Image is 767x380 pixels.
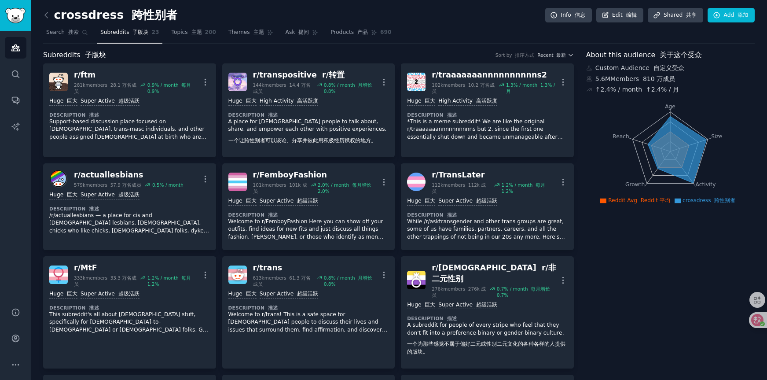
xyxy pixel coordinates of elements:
font: 最新 [556,52,566,58]
div: Super Active [260,197,318,206]
a: Search 搜索 [43,26,91,44]
font: 高活跃度 [297,98,318,104]
font: 一个为那些感觉不属于偏好二元或性别二元文化的各种各样的人提供的版块。 [407,341,565,355]
p: While /r/asktransgender and other trans groups are great, some of us have families, partners, car... [407,218,568,241]
div: 0.5 % / month [152,182,183,188]
tspan: Size [711,133,722,139]
font: 超级活跃 [297,291,318,297]
a: transpositiver/transpositive r/转置144kmembers 14.4 万名成员0.8% / month 月增长 0.8%Huge 巨大High Activity 高... [222,63,395,157]
font: 276k 成员 [432,286,486,298]
font: 主题 [191,29,202,35]
a: Products 产品690 [327,26,394,44]
div: High Activity [438,97,497,106]
font: 一个让跨性别者可以谈论、分享并彼此用积极经历赋权的地方。 [228,137,376,144]
div: 1.2 % / month [501,182,558,194]
div: 2.0 % / month [318,182,379,194]
span: 200 [205,29,217,37]
div: Super Active [81,191,139,199]
a: transr/trans613kmembers 61.3 万名成员0.8% / month 月增长 0.8%Huge 巨大Super Active 超级活跃Description 描述Welco... [222,256,395,369]
span: Subreddits [43,50,106,61]
tspan: Reach [613,133,629,139]
div: Sort by [495,52,534,58]
span: crossdress [683,197,735,203]
dt: Description [228,305,389,311]
span: Topics [172,29,202,37]
font: 57.9 万名成员 [110,182,142,188]
dt: Description [407,112,568,118]
font: 高活跃度 [476,98,497,104]
div: 276k members [432,286,486,298]
font: 提问 [298,29,309,35]
font: 描述 [447,212,457,218]
font: 巨大 [425,98,435,104]
dt: Description [407,315,568,321]
div: Huge [49,191,77,199]
div: Huge [49,97,77,106]
button: Recent 最新 [537,52,573,58]
font: 搜索 [68,29,79,35]
font: 超级活跃 [297,198,318,204]
font: 跨性别者 [714,197,735,203]
div: 1.2 % / month [147,275,201,287]
a: Topics 主题200 [169,26,220,44]
img: MtF [49,266,68,284]
div: 579k members [74,182,141,188]
p: Support-based discussion place focused on [DEMOGRAPHIC_DATA], trans-masc individuals, and other p... [49,118,210,141]
a: TransLaterr/TransLater112kmembers 112k 成员1.2% / month 每月 1.2%Huge 巨大Super Active 超级活跃Description ... [401,163,574,250]
div: Huge [407,197,435,206]
div: r/ traaaaaaannnnnnnnnns2 [432,70,558,81]
div: 0.9 % / month [147,82,201,94]
a: Add 添加 [708,8,755,23]
font: 810 万成员 [643,75,675,82]
img: GummySearch logo [5,8,26,23]
p: *This is a meme subreddit* We are like the original r/traaaaaaannnnnnnnnns but 2, since the first... [407,118,568,141]
a: Shared 共享 [648,8,703,23]
font: 描述 [268,305,278,310]
dt: Description [49,206,210,212]
a: Ask 提问 [283,26,322,44]
div: Super Active [438,197,497,206]
div: Huge [228,197,257,206]
tspan: Age [665,103,675,110]
a: Subreddits 子版块23 [97,26,162,44]
a: actuallesbiansr/actuallesbians579kmembers 57.9 万名成员0.5% / monthHuge 巨大Super Active 超级活跃Descriptio... [43,163,216,250]
font: 超级活跃 [476,302,497,308]
div: r/ MtF [74,262,201,273]
div: 112k members [432,182,491,194]
div: Super Active [81,290,139,299]
div: r/ actuallesbians [74,170,183,181]
span: About this audience [586,50,702,61]
p: Welcome to r/trans! This is a safe space for [DEMOGRAPHIC_DATA] people to discuss their lives and... [228,311,389,334]
div: 144k members [253,82,314,94]
div: Huge [49,290,77,299]
img: transpositive [228,73,247,91]
font: 共享 [686,12,697,18]
tspan: Activity [695,181,716,188]
p: Welcome to r/FemboyFashion Here you can show off your outfits, find ideas for new fits and just d... [228,218,389,241]
div: r/ trans [253,262,380,273]
font: r/非二元性别 [432,263,556,283]
font: 巨大 [246,291,257,297]
dt: Description [228,212,389,218]
div: 333k members [74,275,137,287]
font: 描述 [447,316,457,321]
a: FemboyFashionr/FemboyFashion101kmembers 101k 成员2.0% / month 每月增长 2.0%Huge 巨大Super Active 超级活跃Desc... [222,163,395,250]
dt: Description [228,112,389,118]
div: High Activity [260,97,319,106]
font: 添加 [738,12,748,18]
tspan: Growth [625,181,645,188]
font: 主题 [253,29,264,35]
font: 巨大 [67,291,77,297]
div: Huge [228,97,257,106]
font: 描述 [268,112,278,118]
font: 超级活跃 [118,98,139,104]
div: r/ TransLater [432,170,558,181]
div: 5.6M Members [586,74,755,84]
div: 613k members [253,275,314,287]
p: /r/actuallesbians — a place for cis and [DEMOGRAPHIC_DATA] lesbians, [DEMOGRAPHIC_DATA], chicks w... [49,212,210,235]
a: MtFr/MtF333kmembers 33.3 万名成员1.2% / month 每月 1.2%Huge 巨大Super Active 超级活跃Description 描述This subre... [43,256,216,369]
font: 信息 [575,12,585,18]
font: 超级活跃 [118,291,139,297]
div: r/ transpositive [253,70,380,81]
img: ftm [49,73,68,91]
